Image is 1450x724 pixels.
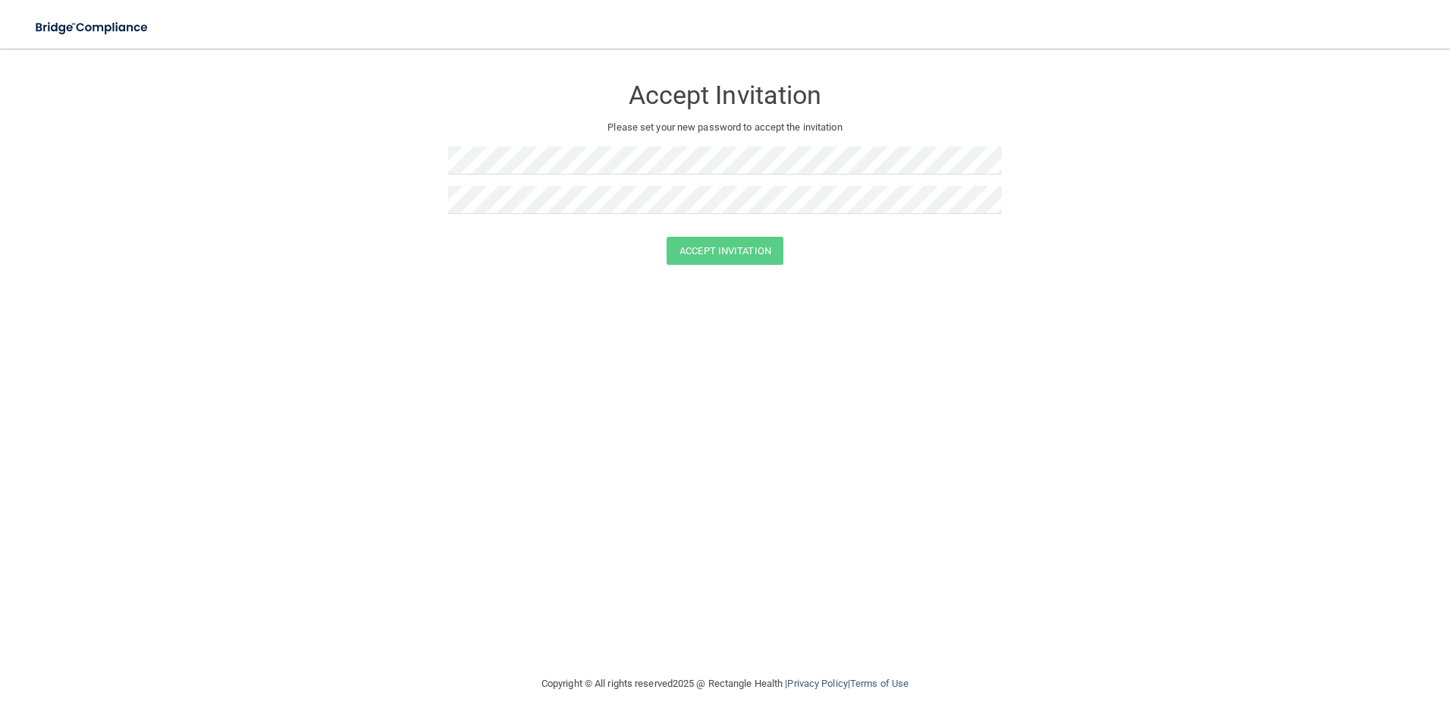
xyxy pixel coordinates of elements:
button: Accept Invitation [667,237,783,265]
a: Privacy Policy [787,678,847,689]
h3: Accept Invitation [448,81,1002,109]
div: Copyright © All rights reserved 2025 @ Rectangle Health | | [448,659,1002,708]
p: Please set your new password to accept the invitation [460,118,990,137]
img: bridge_compliance_login_screen.278c3ca4.svg [23,12,162,43]
iframe: Drift Widget Chat Controller [1188,616,1432,677]
a: Terms of Use [850,678,909,689]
